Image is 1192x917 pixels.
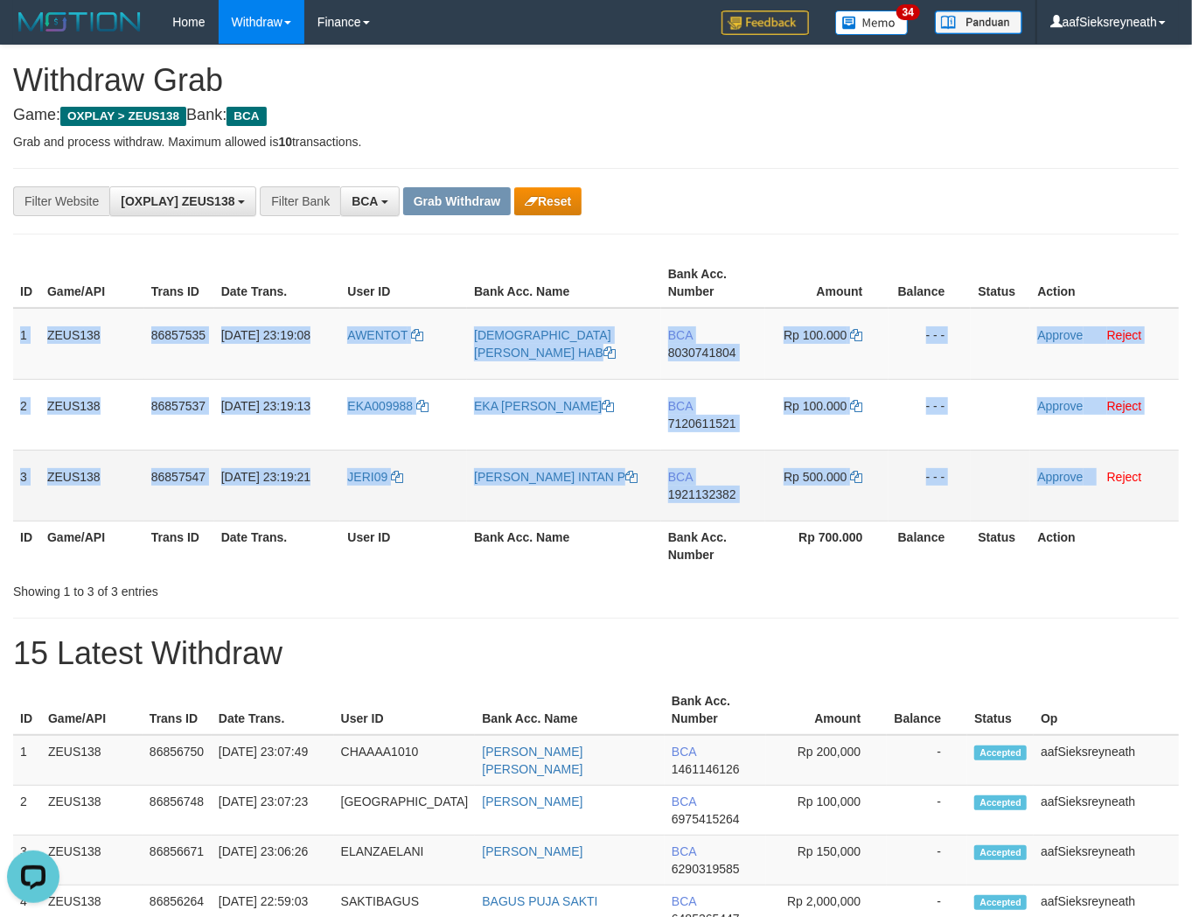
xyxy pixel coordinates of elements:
[403,187,511,215] button: Grab Withdraw
[144,258,214,308] th: Trans ID
[143,735,212,786] td: 86856750
[1034,836,1179,885] td: aafSieksreyneath
[13,379,40,450] td: 2
[784,470,847,484] span: Rp 500.000
[765,521,889,570] th: Rp 700.000
[40,258,144,308] th: Game/API
[13,308,40,380] td: 1
[974,795,1027,810] span: Accepted
[121,194,234,208] span: [OXPLAY] ZEUS138
[13,186,109,216] div: Filter Website
[227,107,266,126] span: BCA
[60,107,186,126] span: OXPLAY > ZEUS138
[467,521,661,570] th: Bank Acc. Name
[474,399,614,413] a: EKA [PERSON_NAME]
[334,836,476,885] td: ELANZAELANI
[672,745,696,759] span: BCA
[474,328,616,360] a: [DEMOGRAPHIC_DATA][PERSON_NAME] HAB
[482,844,582,858] a: [PERSON_NAME]
[672,844,696,858] span: BCA
[766,685,887,735] th: Amount
[935,10,1022,34] img: panduan.png
[143,685,212,735] th: Trans ID
[41,685,143,735] th: Game/API
[340,186,400,216] button: BCA
[334,735,476,786] td: CHAAAA1010
[13,63,1179,98] h1: Withdraw Grab
[971,521,1030,570] th: Status
[474,470,638,484] a: [PERSON_NAME] INTAN P
[347,470,403,484] a: JERI09
[661,258,765,308] th: Bank Acc. Number
[41,735,143,786] td: ZEUS138
[212,685,334,735] th: Date Trans.
[1037,399,1083,413] a: Approve
[1030,258,1179,308] th: Action
[887,685,967,735] th: Balance
[668,399,693,413] span: BCA
[221,399,310,413] span: [DATE] 23:19:13
[668,346,736,360] span: Copy 8030741804 to clipboard
[347,399,413,413] span: EKA009988
[889,521,971,570] th: Balance
[40,308,144,380] td: ZEUS138
[850,328,862,342] a: Copy 100000 to clipboard
[352,194,378,208] span: BCA
[1037,470,1083,484] a: Approve
[1107,470,1142,484] a: Reject
[850,399,862,413] a: Copy 100000 to clipboard
[896,4,920,20] span: 34
[766,735,887,786] td: Rp 200,000
[850,470,862,484] a: Copy 500000 to clipboard
[212,735,334,786] td: [DATE] 23:07:49
[13,258,40,308] th: ID
[334,685,476,735] th: User ID
[13,450,40,521] td: 3
[974,745,1027,760] span: Accepted
[1107,399,1142,413] a: Reject
[514,187,582,215] button: Reset
[13,133,1179,150] p: Grab and process withdraw. Maximum allowed is transactions.
[1107,328,1142,342] a: Reject
[143,786,212,836] td: 86856748
[13,786,41,836] td: 2
[1034,786,1179,836] td: aafSieksreyneath
[13,576,484,600] div: Showing 1 to 3 of 3 entries
[143,836,212,885] td: 86856671
[672,794,696,808] span: BCA
[1030,521,1179,570] th: Action
[668,328,693,342] span: BCA
[1034,735,1179,786] td: aafSieksreyneath
[151,328,206,342] span: 86857535
[766,836,887,885] td: Rp 150,000
[13,9,146,35] img: MOTION_logo.png
[475,685,665,735] th: Bank Acc. Name
[668,487,736,501] span: Copy 1921132382 to clipboard
[889,379,971,450] td: - - -
[347,470,387,484] span: JERI09
[221,470,310,484] span: [DATE] 23:19:21
[41,836,143,885] td: ZEUS138
[974,845,1027,860] span: Accepted
[467,258,661,308] th: Bank Acc. Name
[334,786,476,836] td: [GEOGRAPHIC_DATA]
[672,862,740,876] span: Copy 6290319585 to clipboard
[347,399,429,413] a: EKA009988
[212,836,334,885] td: [DATE] 23:06:26
[1037,328,1083,342] a: Approve
[340,258,467,308] th: User ID
[40,521,144,570] th: Game/API
[347,328,423,342] a: AWENTOT
[889,450,971,521] td: - - -
[13,636,1179,671] h1: 15 Latest Withdraw
[889,308,971,380] td: - - -
[7,7,59,59] button: Open LiveChat chat widget
[221,328,310,342] span: [DATE] 23:19:08
[212,786,334,836] td: [DATE] 23:07:23
[151,470,206,484] span: 86857547
[887,735,967,786] td: -
[887,836,967,885] td: -
[672,812,740,826] span: Copy 6975415264 to clipboard
[889,258,971,308] th: Balance
[1034,685,1179,735] th: Op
